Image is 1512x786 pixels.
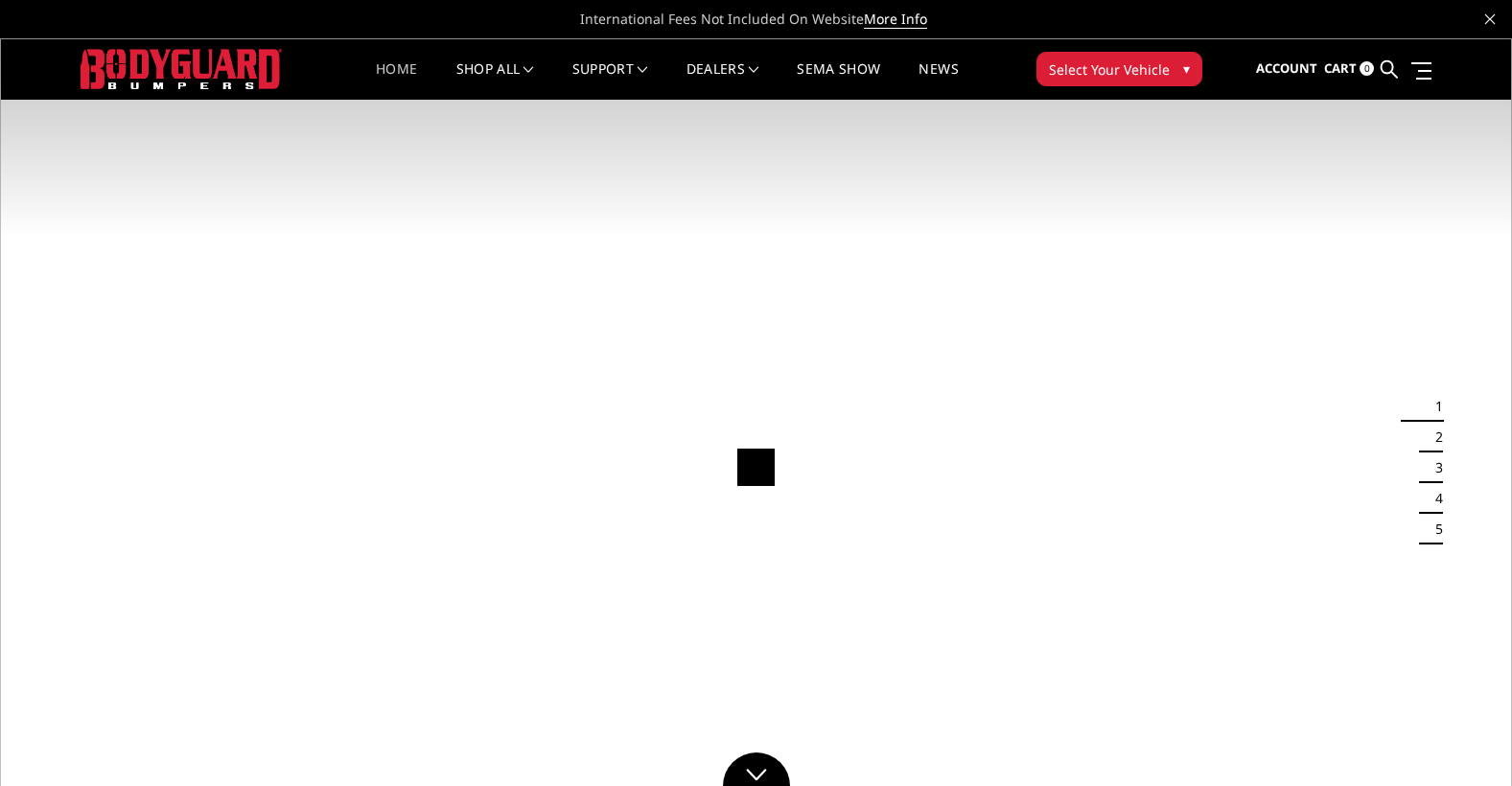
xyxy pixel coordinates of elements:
[919,62,958,100] a: News
[686,62,759,100] a: Dealers
[1036,52,1202,86] button: Select Your Vehicle
[864,10,927,29] a: More Info
[797,62,880,100] a: SEMA Show
[572,62,648,100] a: Support
[1424,452,1443,483] button: 3 of 5
[1324,59,1357,77] span: Cart
[1424,391,1443,422] button: 1 of 5
[1183,58,1190,79] span: ▾
[1049,59,1170,80] span: Select Your Vehicle
[376,62,417,100] a: Home
[1256,59,1317,77] span: Account
[1424,514,1443,544] button: 5 of 5
[723,752,790,786] a: Click to Down
[81,49,282,88] img: BODYGUARD BUMPERS
[1324,43,1374,95] a: Cart 0
[456,62,534,100] a: shop all
[1360,61,1374,76] span: 0
[1424,483,1443,514] button: 4 of 5
[1256,43,1317,95] a: Account
[1424,422,1443,452] button: 2 of 5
